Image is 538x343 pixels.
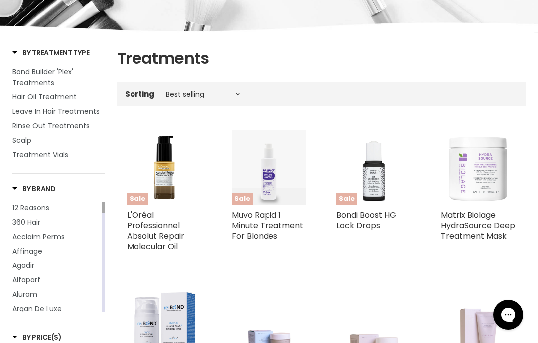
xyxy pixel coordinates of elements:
a: Bondi Boost HG Lock DropsSale [336,130,411,205]
span: Treatment Vials [12,150,68,160]
span: Argan De Luxe Professional [12,304,62,325]
a: L'Oréal Professionnel Absolut Repair Molecular OilSale [127,130,202,205]
a: L'Oréal Professionnel Absolut Repair Molecular Oil [127,209,184,252]
h1: Treatments [117,48,526,69]
h3: By Treatment Type [12,48,89,58]
a: Scalp [12,135,105,146]
a: Matrix Biolage HydraSource Deep Treatment Mask [441,209,515,242]
a: Affinage [12,246,100,257]
a: Bondi Boost HG Lock Drops [336,209,396,231]
a: 12 Reasons [12,202,100,213]
a: Muvo Rapid 1 Minute Treatment For BlondesSale [232,130,306,205]
iframe: Gorgias live chat messenger [488,296,528,333]
span: Alfaparf [12,275,40,285]
a: Treatment Vials [12,149,105,160]
span: Rinse Out Treatments [12,121,90,131]
span: Agadir [12,260,34,270]
a: Bond Builder 'Plex' Treatments [12,66,105,88]
a: 360 Hair [12,217,100,228]
a: Acclaim Perms [12,231,100,242]
span: Acclaim Perms [12,232,65,242]
span: Bond Builder 'Plex' Treatments [12,67,73,87]
span: Sale [336,193,357,205]
label: Sorting [125,90,154,98]
a: Aluram [12,289,100,300]
img: Bondi Boost HG Lock Drops [336,130,411,205]
span: Sale [127,193,148,205]
img: L'Oréal Professionnel Absolut Repair Molecular Oil [127,130,202,205]
h3: By Price($) [12,332,62,342]
h3: By Brand [12,184,56,194]
img: Muvo Rapid 1 Minute Treatment For Blondes [232,130,306,205]
span: Sale [232,193,253,205]
a: Agadir [12,260,100,271]
span: By Price [12,332,62,342]
a: Alfaparf [12,274,100,285]
img: Matrix Biolage HydraSource Deep Treatment Mask [441,130,516,205]
a: Hair Oil Treatment [12,91,105,102]
span: Scalp [12,135,31,145]
a: Muvo Rapid 1 Minute Treatment For Blondes [232,209,303,242]
a: Rinse Out Treatments [12,120,105,131]
a: Argan De Luxe Professional [12,303,100,325]
span: 360 Hair [12,217,40,227]
span: Hair Oil Treatment [12,92,77,102]
span: Aluram [12,289,37,299]
span: ($) [51,332,62,342]
span: Leave In Hair Treatments [12,106,100,116]
span: 12 Reasons [12,203,49,213]
a: Leave In Hair Treatments [12,106,105,117]
span: Affinage [12,246,42,256]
